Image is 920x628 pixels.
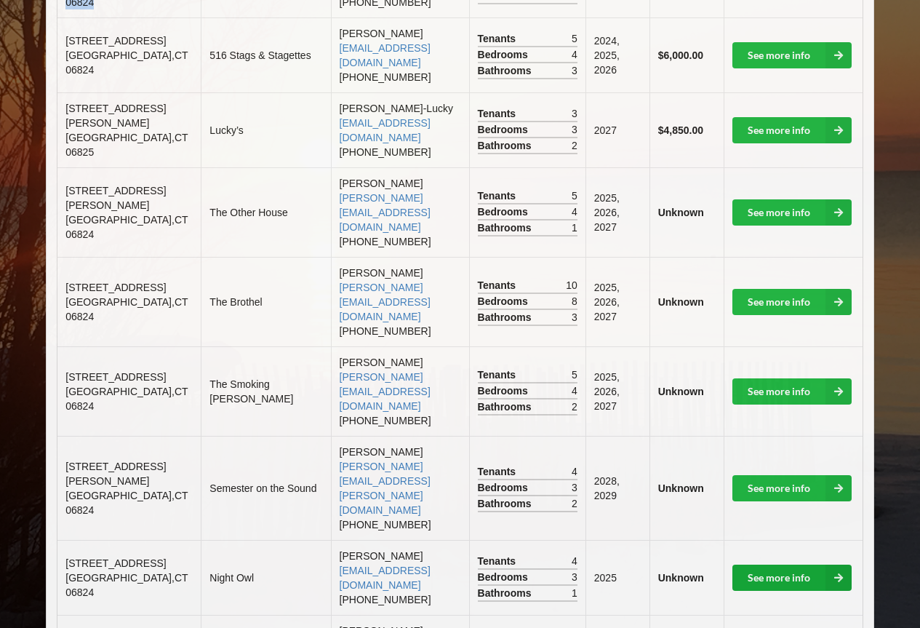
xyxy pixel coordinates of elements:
[585,540,649,615] td: 2025
[658,207,704,218] b: Unknown
[732,117,852,143] a: See more info
[732,199,852,226] a: See more info
[65,132,188,158] span: [GEOGRAPHIC_DATA] , CT 06825
[340,565,431,591] a: [EMAIL_ADDRESS][DOMAIN_NAME]
[340,461,431,516] a: [PERSON_NAME][EMAIL_ADDRESS][PERSON_NAME][DOMAIN_NAME]
[572,294,577,309] span: 8
[331,92,469,167] td: [PERSON_NAME]-Lucky [PHONE_NUMBER]
[478,464,520,479] span: Tenants
[478,570,532,584] span: Bedrooms
[340,371,431,412] a: [PERSON_NAME][EMAIL_ADDRESS][DOMAIN_NAME]
[572,138,577,153] span: 2
[732,565,852,591] a: See more info
[572,570,577,584] span: 3
[201,346,330,436] td: The Smoking [PERSON_NAME]
[478,554,520,568] span: Tenants
[65,490,188,516] span: [GEOGRAPHIC_DATA] , CT 06824
[658,572,704,584] b: Unknown
[572,400,577,414] span: 2
[65,296,188,322] span: [GEOGRAPHIC_DATA] , CT 06824
[340,42,431,68] a: [EMAIL_ADDRESS][DOMAIN_NAME]
[572,480,577,495] span: 3
[572,63,577,78] span: 3
[478,106,520,121] span: Tenants
[65,371,166,383] span: [STREET_ADDRESS]
[478,294,532,309] span: Bedrooms
[572,122,577,137] span: 3
[478,496,535,511] span: Bathrooms
[658,124,703,136] b: $4,850.00
[478,204,532,219] span: Bedrooms
[478,310,535,325] span: Bathrooms
[658,296,704,308] b: Unknown
[201,436,330,540] td: Semester on the Sound
[572,464,577,479] span: 4
[478,367,520,382] span: Tenants
[65,557,166,569] span: [STREET_ADDRESS]
[340,282,431,322] a: [PERSON_NAME][EMAIL_ADDRESS][DOMAIN_NAME]
[65,214,188,240] span: [GEOGRAPHIC_DATA] , CT 06824
[201,17,330,92] td: 516 Stags & Stagettes
[478,122,532,137] span: Bedrooms
[572,310,577,325] span: 3
[65,461,166,487] span: [STREET_ADDRESS][PERSON_NAME]
[572,496,577,511] span: 2
[732,42,852,68] a: See more info
[478,586,535,600] span: Bathrooms
[478,47,532,62] span: Bedrooms
[478,188,520,203] span: Tenants
[65,386,188,412] span: [GEOGRAPHIC_DATA] , CT 06824
[65,49,188,76] span: [GEOGRAPHIC_DATA] , CT 06824
[65,572,188,598] span: [GEOGRAPHIC_DATA] , CT 06824
[572,367,577,382] span: 5
[478,138,535,153] span: Bathrooms
[732,475,852,501] a: See more info
[732,289,852,315] a: See more info
[732,378,852,405] a: See more info
[572,220,577,235] span: 1
[585,17,649,92] td: 2024, 2025, 2026
[572,188,577,203] span: 5
[572,47,577,62] span: 4
[65,185,166,211] span: [STREET_ADDRESS][PERSON_NAME]
[331,540,469,615] td: [PERSON_NAME] [PHONE_NUMBER]
[585,257,649,346] td: 2025, 2026, 2027
[572,31,577,46] span: 5
[585,436,649,540] td: 2028, 2029
[340,192,431,233] a: [PERSON_NAME][EMAIL_ADDRESS][DOMAIN_NAME]
[572,204,577,219] span: 4
[201,540,330,615] td: Night Owl
[572,106,577,121] span: 3
[201,257,330,346] td: The Brothel
[658,482,704,494] b: Unknown
[585,92,649,167] td: 2027
[65,103,166,129] span: [STREET_ADDRESS][PERSON_NAME]
[585,346,649,436] td: 2025, 2026, 2027
[478,63,535,78] span: Bathrooms
[566,278,577,293] span: 10
[65,282,166,293] span: [STREET_ADDRESS]
[478,383,532,398] span: Bedrooms
[331,17,469,92] td: [PERSON_NAME] [PHONE_NUMBER]
[331,257,469,346] td: [PERSON_NAME] [PHONE_NUMBER]
[478,480,532,495] span: Bedrooms
[331,167,469,257] td: [PERSON_NAME] [PHONE_NUMBER]
[658,386,704,397] b: Unknown
[201,167,330,257] td: The Other House
[201,92,330,167] td: Lucky’s
[572,586,577,600] span: 1
[478,278,520,293] span: Tenants
[572,383,577,398] span: 4
[331,346,469,436] td: [PERSON_NAME] [PHONE_NUMBER]
[478,400,535,414] span: Bathrooms
[340,117,431,143] a: [EMAIL_ADDRESS][DOMAIN_NAME]
[585,167,649,257] td: 2025, 2026, 2027
[478,31,520,46] span: Tenants
[65,35,166,47] span: [STREET_ADDRESS]
[331,436,469,540] td: [PERSON_NAME] [PHONE_NUMBER]
[572,554,577,568] span: 4
[478,220,535,235] span: Bathrooms
[658,49,703,61] b: $6,000.00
